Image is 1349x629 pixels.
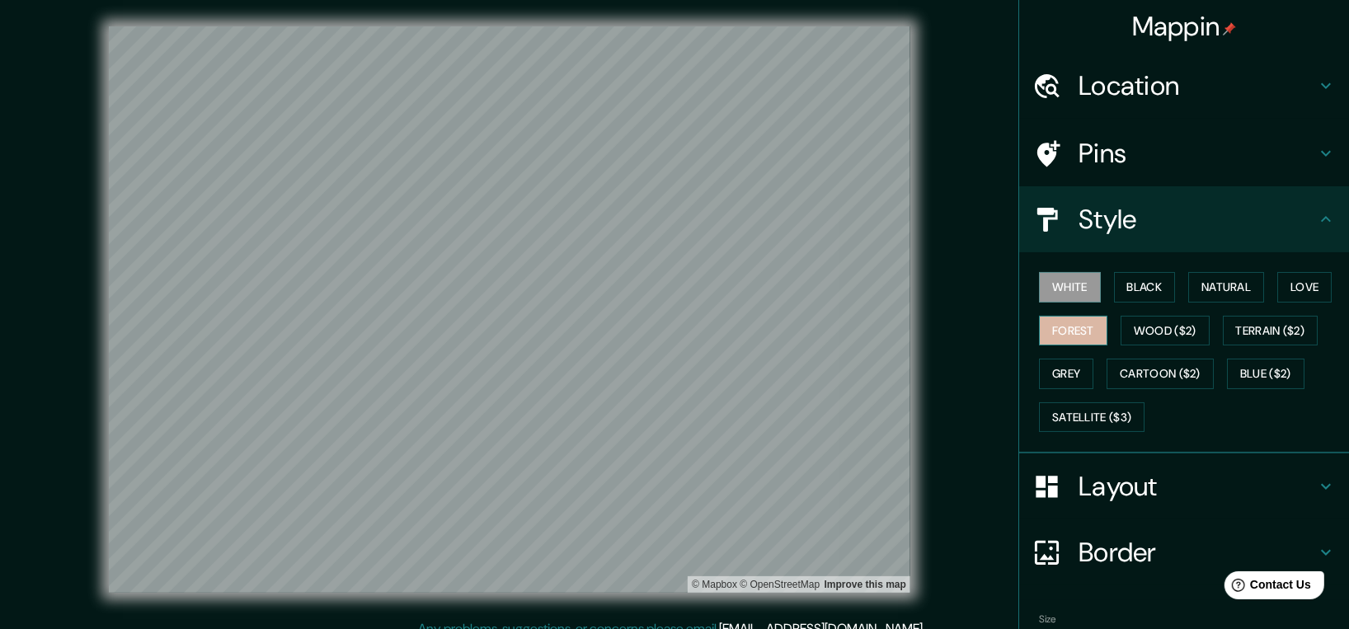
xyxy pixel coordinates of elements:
div: Layout [1019,453,1349,519]
div: Location [1019,53,1349,119]
h4: Location [1079,69,1316,102]
button: Satellite ($3) [1039,402,1145,433]
a: Map feedback [825,579,906,590]
button: Black [1114,272,1176,303]
iframe: Help widget launcher [1202,565,1331,611]
h4: Style [1079,203,1316,236]
h4: Mappin [1132,10,1237,43]
a: Mapbox [692,579,737,590]
canvas: Map [109,26,910,593]
button: Blue ($2) [1227,359,1304,389]
div: Border [1019,519,1349,585]
button: Love [1277,272,1332,303]
button: Wood ($2) [1121,316,1210,346]
button: Terrain ($2) [1223,316,1318,346]
h4: Layout [1079,470,1316,503]
button: Forest [1039,316,1107,346]
button: Grey [1039,359,1093,389]
img: pin-icon.png [1223,22,1236,35]
button: Cartoon ($2) [1107,359,1214,389]
div: Style [1019,186,1349,252]
button: Natural [1188,272,1264,303]
div: Pins [1019,120,1349,186]
label: Size [1039,613,1056,627]
button: White [1039,272,1101,303]
a: OpenStreetMap [740,579,820,590]
h4: Pins [1079,137,1316,170]
h4: Border [1079,536,1316,569]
